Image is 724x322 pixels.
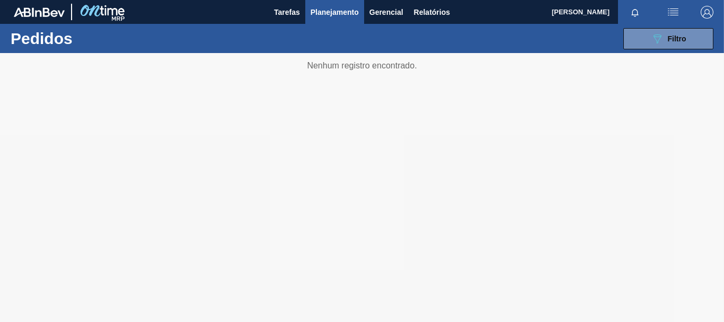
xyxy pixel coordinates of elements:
span: Gerencial [369,6,403,19]
span: Filtro [668,34,686,43]
img: userActions [667,6,679,19]
img: Logout [701,6,713,19]
img: TNhmsLtSVTkK8tSr43FrP2fwEKptu5GPRR3wAAAABJRU5ErkJggg== [14,7,65,17]
h1: Pedidos [11,32,159,45]
span: Planejamento [311,6,359,19]
button: Filtro [623,28,713,49]
span: Tarefas [274,6,300,19]
span: Relatórios [414,6,450,19]
button: Notificações [618,5,652,20]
